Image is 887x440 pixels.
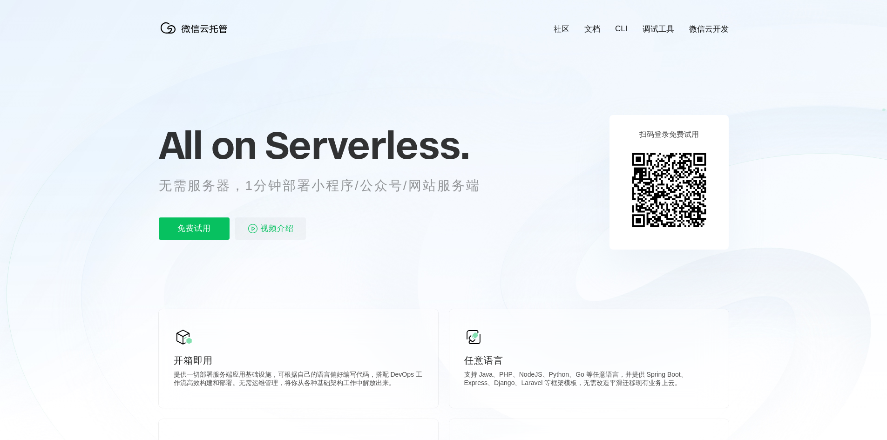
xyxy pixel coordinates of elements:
[159,176,498,195] p: 无需服务器，1分钟部署小程序/公众号/网站服务端
[159,19,233,37] img: 微信云托管
[464,371,714,389] p: 支持 Java、PHP、NodeJS、Python、Go 等任意语言，并提供 Spring Boot、Express、Django、Laravel 等框架模板，无需改造平滑迁移现有业务上云。
[159,217,230,240] p: 免费试用
[584,24,600,34] a: 文档
[174,371,423,389] p: 提供一切部署服务端应用基础设施，可根据自己的语言偏好编写代码，搭配 DevOps 工作流高效构建和部署。无需运维管理，将你从各种基础架构工作中解放出来。
[174,354,423,367] p: 开箱即用
[464,354,714,367] p: 任意语言
[247,223,258,234] img: video_play.svg
[615,24,627,34] a: CLI
[159,31,233,39] a: 微信云托管
[639,130,699,140] p: 扫码登录免费试用
[159,122,256,168] span: All on
[554,24,569,34] a: 社区
[260,217,294,240] span: 视频介绍
[643,24,674,34] a: 调试工具
[265,122,469,168] span: Serverless.
[689,24,729,34] a: 微信云开发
